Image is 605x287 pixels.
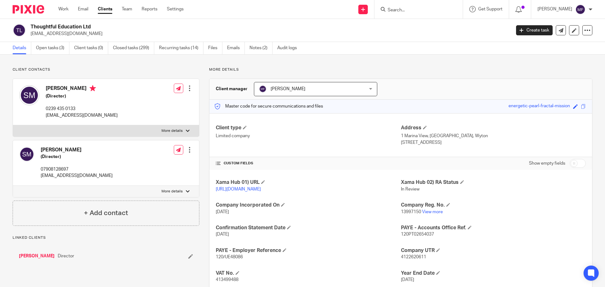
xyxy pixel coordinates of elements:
[216,161,401,166] h4: CUSTOM FIELDS
[529,160,565,167] label: Show empty fields
[46,112,118,119] p: [EMAIL_ADDRESS][DOMAIN_NAME]
[41,147,113,153] h4: [PERSON_NAME]
[401,255,426,259] span: 4122620611
[216,125,401,131] h4: Client type
[142,6,157,12] a: Reports
[401,187,420,191] span: In Review
[41,154,113,160] h5: (Director)
[216,278,238,282] span: 413499488
[90,85,96,91] i: Primary
[122,6,132,12] a: Team
[159,42,203,54] a: Recurring tasks (14)
[216,232,229,237] span: [DATE]
[271,87,305,91] span: [PERSON_NAME]
[216,187,261,191] a: [URL][DOMAIN_NAME]
[216,86,248,92] h3: Client manager
[422,210,443,214] a: View more
[401,225,586,231] h4: PAYE - Accounts Office Ref.
[13,235,199,240] p: Linked clients
[478,7,502,11] span: Get Support
[208,42,222,54] a: Files
[162,189,183,194] p: More details
[58,253,74,259] span: Director
[401,139,586,146] p: [STREET_ADDRESS]
[516,25,553,35] a: Create task
[216,255,243,259] span: 120/UE48086
[13,42,31,54] a: Details
[401,278,414,282] span: [DATE]
[74,42,108,54] a: Client tasks (0)
[401,210,421,214] span: 13997150
[113,42,154,54] a: Closed tasks (299)
[401,133,586,139] p: 1 Marina View, [GEOGRAPHIC_DATA], Wyton
[19,147,34,162] img: svg%3E
[227,42,245,54] a: Emails
[31,31,507,37] p: [EMAIL_ADDRESS][DOMAIN_NAME]
[162,128,183,133] p: More details
[401,125,586,131] h4: Address
[401,202,586,208] h4: Company Reg. No.
[277,42,302,54] a: Audit logs
[13,67,199,72] p: Client contacts
[216,210,229,214] span: [DATE]
[19,253,55,259] a: [PERSON_NAME]
[401,179,586,186] h4: Xama Hub 02) RA Status
[19,85,39,105] img: svg%3E
[167,6,184,12] a: Settings
[46,93,118,99] h5: (Director)
[46,85,118,93] h4: [PERSON_NAME]
[78,6,88,12] a: Email
[216,202,401,208] h4: Company Incorporated On
[98,6,112,12] a: Clients
[46,106,118,112] p: 0239 435 0133
[537,6,572,12] p: [PERSON_NAME]
[216,179,401,186] h4: Xama Hub 01) URL
[13,5,44,14] img: Pixie
[214,103,323,109] p: Master code for secure communications and files
[575,4,585,15] img: svg%3E
[13,24,26,37] img: svg%3E
[250,42,273,54] a: Notes (2)
[31,24,411,30] h2: Thoughtful Education Ltd
[36,42,69,54] a: Open tasks (3)
[401,270,586,277] h4: Year End Date
[216,270,401,277] h4: VAT No.
[401,232,434,237] span: 120PT02654037
[41,173,113,179] p: [EMAIL_ADDRESS][DOMAIN_NAME]
[84,208,128,218] h4: + Add contact
[259,85,267,93] img: svg%3E
[58,6,68,12] a: Work
[209,67,592,72] p: More details
[216,247,401,254] h4: PAYE - Employer Reference
[216,225,401,231] h4: Confirmation Statement Date
[41,166,113,173] p: 07908128697
[401,247,586,254] h4: Company UTR
[216,133,401,139] p: Limited company
[387,8,444,13] input: Search
[508,103,570,110] div: energetic-pearl-fractal-mission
